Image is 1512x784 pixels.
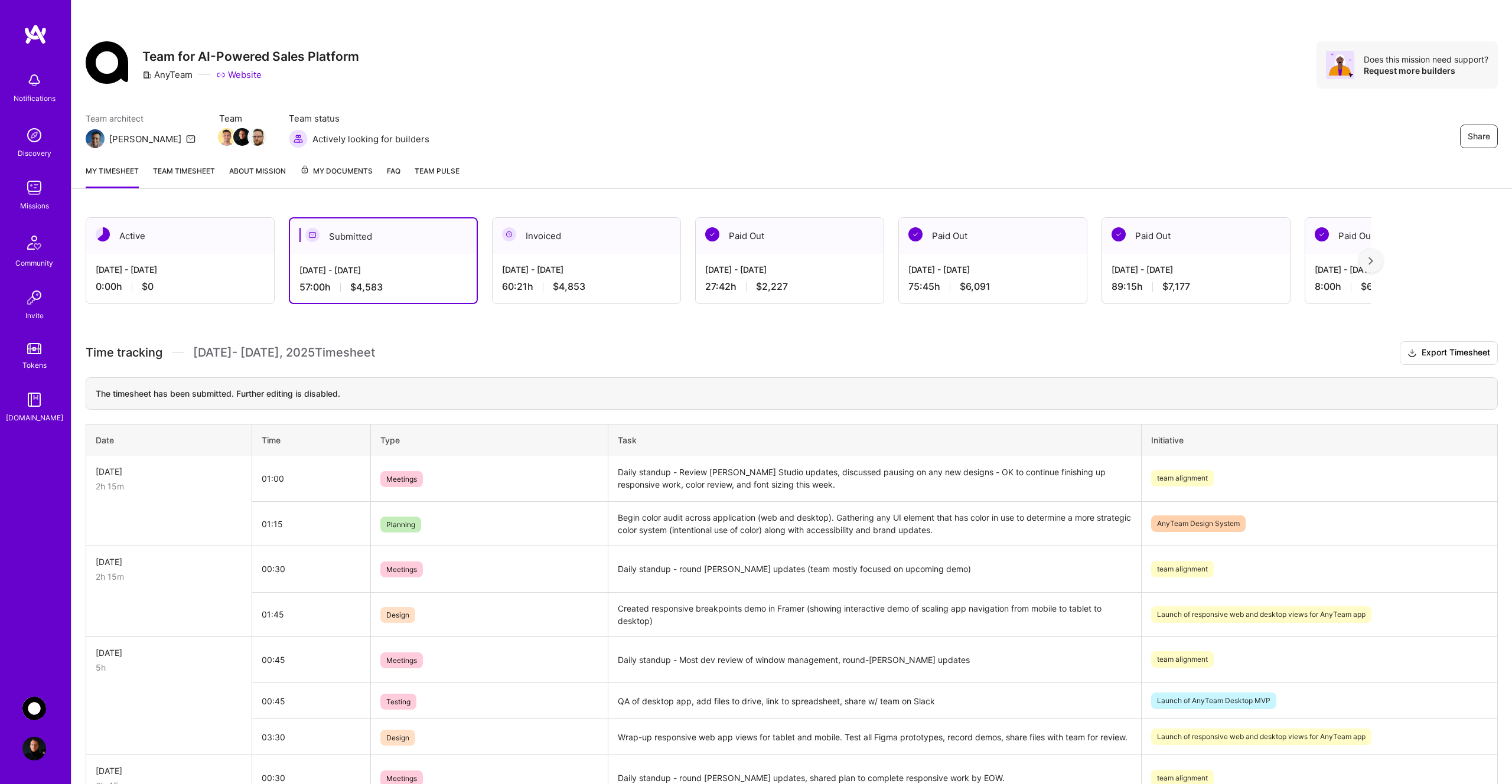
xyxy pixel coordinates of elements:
[1315,227,1329,241] img: Paid Out
[86,41,128,84] img: Company Logo
[186,134,195,143] i: icon Mail
[380,607,415,623] span: Design
[1151,515,1246,532] span: AnyTeam Design System
[22,123,46,147] img: discovery
[1400,341,1498,365] button: Export Timesheet
[1364,54,1488,65] div: Does this mission need support?
[96,227,110,241] img: Active
[705,263,874,276] div: [DATE] - [DATE]
[380,471,423,487] span: Meetings
[252,592,371,636] td: 01:45
[142,70,152,80] i: icon CompanyGray
[289,129,308,148] img: Actively looking for builders
[233,128,251,146] img: Team Member Avatar
[1468,130,1490,142] span: Share
[22,697,46,720] img: AnyTeam: Team for AI-Powered Sales Platform
[96,465,242,478] div: [DATE]
[6,411,63,424] div: [DOMAIN_NAME]
[218,128,236,146] img: Team Member Avatar
[608,502,1142,546] td: Begin color audit across application (web and desktop). Gathering any UI element that has color i...
[299,264,467,276] div: [DATE] - [DATE]
[960,280,990,293] span: $6,091
[20,200,49,212] div: Missions
[908,280,1077,293] div: 75:45 h
[350,281,383,293] span: $4,583
[608,636,1142,683] td: Daily standup - Most dev review of window management, round-[PERSON_NAME] updates
[96,570,242,583] div: 2h 15m
[387,165,400,188] a: FAQ
[18,147,51,159] div: Discovery
[1151,606,1371,623] span: Launch of responsive web and desktop views for AnyTeam app
[96,556,242,568] div: [DATE]
[1162,280,1190,293] span: $7,177
[86,377,1498,410] div: The timesheet has been submitted. Further editing is disabled.
[19,697,49,720] a: AnyTeam: Team for AI-Powered Sales Platform
[1326,51,1354,79] img: Avatar
[142,49,359,64] h3: Team for AI-Powered Sales Platform
[1112,227,1126,241] img: Paid Out
[22,388,46,411] img: guide book
[96,765,242,777] div: [DATE]
[608,456,1142,502] td: Daily standup - Review [PERSON_NAME] Studio updates, discussed pausing on any new designs - OK to...
[96,661,242,674] div: 5h
[252,636,371,683] td: 00:45
[756,280,788,293] span: $2,227
[608,546,1142,593] td: Daily standup - round [PERSON_NAME] updates (team mostly focused on upcoming demo)
[290,218,477,254] div: Submitted
[22,737,46,760] img: User Avatar
[19,737,49,760] a: User Avatar
[219,127,234,147] a: Team Member Avatar
[25,309,44,322] div: Invite
[380,517,421,533] span: Planning
[380,694,416,710] span: Testing
[252,546,371,593] td: 00:30
[20,228,48,257] img: Community
[22,176,46,200] img: teamwork
[289,112,429,125] span: Team status
[252,424,371,456] th: Time
[96,280,265,293] div: 0:00 h
[1364,65,1488,76] div: Request more builders
[1151,561,1214,577] span: team alignment
[312,133,429,145] span: Actively looking for builders
[1361,280,1384,293] span: $643
[1151,651,1214,668] span: team alignment
[249,128,266,146] img: Team Member Avatar
[300,165,373,188] a: My Documents
[22,286,46,309] img: Invite
[1460,125,1498,148] button: Share
[153,165,215,188] a: Team timesheet
[193,345,375,360] span: [DATE] - [DATE] , 2025 Timesheet
[608,683,1142,719] td: QA of desktop app, add files to drive, link to spreadsheet, share w/ team on Slack
[1151,729,1371,745] span: Launch of responsive web and desktop views for AnyTeam app
[380,730,415,746] span: Design
[1151,470,1214,486] span: team alignment
[216,68,262,81] a: Website
[96,480,242,492] div: 2h 15m
[502,263,671,276] div: [DATE] - [DATE]
[86,345,162,360] span: Time tracking
[22,359,47,371] div: Tokens
[1368,257,1373,265] img: right
[300,165,373,178] span: My Documents
[502,280,671,293] div: 60:21 h
[1407,347,1417,360] i: icon Download
[27,343,41,354] img: tokens
[234,127,250,147] a: Team Member Avatar
[142,68,193,81] div: AnyTeam
[252,502,371,546] td: 01:15
[415,165,460,188] a: Team Pulse
[96,263,265,276] div: [DATE] - [DATE]
[86,129,105,148] img: Team Architect
[415,166,460,175] span: Team Pulse
[219,112,265,125] span: Team
[1315,280,1484,293] div: 8:00 h
[705,227,719,241] img: Paid Out
[1305,218,1493,254] div: Paid Out
[553,280,585,293] span: $4,853
[1112,280,1280,293] div: 89:15 h
[1102,218,1290,254] div: Paid Out
[908,227,923,241] img: Paid Out
[1151,692,1276,709] span: Launch of AnyTeam Desktop MVP
[608,719,1142,755] td: Wrap-up responsive web app views for tablet and mobile. Test all Figma prototypes, record demos, ...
